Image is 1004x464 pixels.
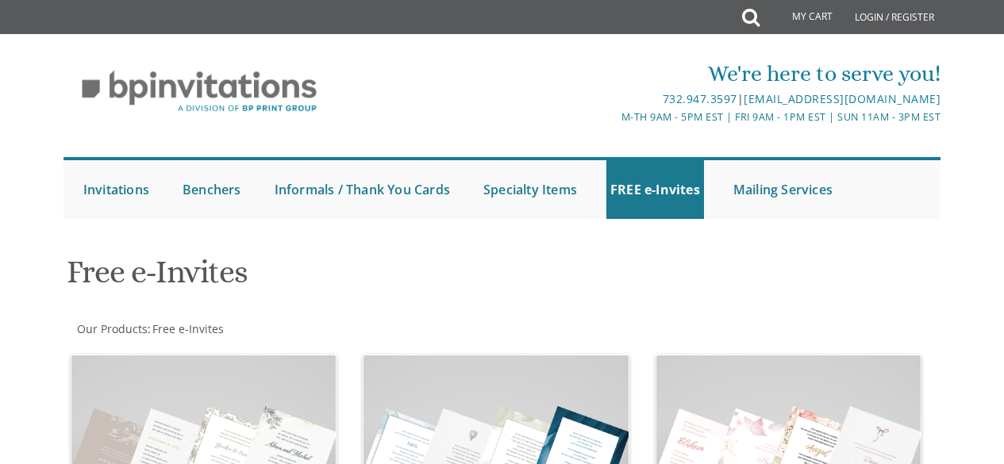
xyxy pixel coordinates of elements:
div: M-Th 9am - 5pm EST | Fri 9am - 1pm EST | Sun 11am - 3pm EST [356,109,941,125]
a: Invitations [79,160,153,219]
a: Informals / Thank You Cards [271,160,454,219]
div: : [63,321,502,337]
span: Free e-Invites [152,321,224,336]
a: FREE e-Invites [606,160,704,219]
div: We're here to serve you! [356,58,941,90]
a: Benchers [179,160,245,219]
div: | [356,90,941,109]
a: Our Products [75,321,148,336]
a: My Cart [758,2,844,33]
a: Specialty Items [479,160,581,219]
a: [EMAIL_ADDRESS][DOMAIN_NAME] [744,91,941,106]
img: BP Invitation Loft [63,59,336,125]
a: Mailing Services [729,160,837,219]
a: 732.947.3597 [663,91,737,106]
h1: Free e-Invites [67,255,640,301]
a: Free e-Invites [151,321,224,336]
